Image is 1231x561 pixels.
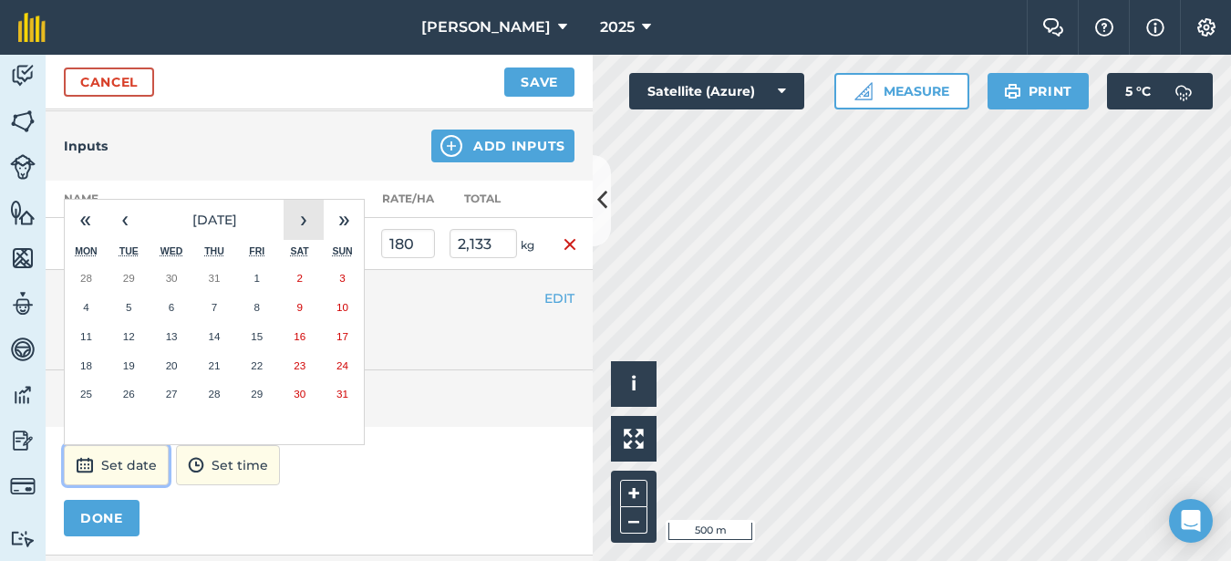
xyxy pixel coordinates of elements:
[235,379,278,409] button: August 29, 2025
[294,330,305,342] abbr: August 16, 2025
[620,507,647,534] button: –
[188,454,204,476] img: svg+xml;base64,PD94bWwgdmVyc2lvbj0iMS4wIiBlbmNvZGluZz0idXRmLTgiPz4KPCEtLSBHZW5lcmF0b3I6IEFkb2JlIE...
[834,73,969,109] button: Measure
[296,272,302,284] abbr: August 2, 2025
[235,264,278,293] button: August 1, 2025
[251,330,263,342] abbr: August 15, 2025
[18,13,46,42] img: fieldmargin Logo
[10,199,36,226] img: svg+xml;base64,PHN2ZyB4bWxucz0iaHR0cDovL3d3dy53My5vcmcvMjAwMC9zdmciIHdpZHRoPSI1NiIgaGVpZ2h0PSI2MC...
[254,272,260,284] abbr: August 1, 2025
[65,322,108,351] button: August 11, 2025
[80,359,92,371] abbr: August 18, 2025
[193,379,236,409] button: August 28, 2025
[123,272,135,284] abbr: July 29, 2025
[339,272,345,284] abbr: August 3, 2025
[80,330,92,342] abbr: August 11, 2025
[10,244,36,272] img: svg+xml;base64,PHN2ZyB4bWxucz0iaHR0cDovL3d3dy53My5vcmcvMjAwMC9zdmciIHdpZHRoPSI1NiIgaGVpZ2h0PSI2MC...
[336,330,348,342] abbr: August 17, 2025
[105,200,145,240] button: ‹
[278,264,321,293] button: August 2, 2025
[10,381,36,409] img: svg+xml;base64,PD94bWwgdmVyc2lvbj0iMS4wIiBlbmNvZGluZz0idXRmLTgiPz4KPCEtLSBHZW5lcmF0b3I6IEFkb2JlIE...
[193,293,236,322] button: August 7, 2025
[123,330,135,342] abbr: August 12, 2025
[65,200,105,240] button: «
[278,351,321,380] button: August 23, 2025
[126,301,131,313] abbr: August 5, 2025
[160,245,183,256] abbr: Wednesday
[212,301,217,313] abbr: August 7, 2025
[1195,18,1217,36] img: A cog icon
[294,359,305,371] abbr: August 23, 2025
[251,388,263,400] abbr: August 29, 2025
[75,245,98,256] abbr: Monday
[321,293,364,322] button: August 10, 2025
[629,73,804,109] button: Satellite (Azure)
[150,293,193,322] button: August 6, 2025
[65,293,108,322] button: August 4, 2025
[620,480,647,507] button: +
[296,301,302,313] abbr: August 9, 2025
[169,301,174,313] abbr: August 6, 2025
[176,445,280,485] button: Set time
[166,330,178,342] abbr: August 13, 2025
[1042,18,1064,36] img: Two speech bubbles overlapping with the left bubble in the forefront
[65,264,108,293] button: July 28, 2025
[611,361,657,407] button: i
[108,379,150,409] button: August 26, 2025
[83,301,88,313] abbr: August 4, 2025
[150,351,193,380] button: August 20, 2025
[123,388,135,400] abbr: August 26, 2025
[10,290,36,317] img: svg+xml;base64,PD94bWwgdmVyc2lvbj0iMS4wIiBlbmNvZGluZz0idXRmLTgiPz4KPCEtLSBHZW5lcmF0b3I6IEFkb2JlIE...
[150,322,193,351] button: August 13, 2025
[235,322,278,351] button: August 15, 2025
[108,264,150,293] button: July 29, 2025
[332,245,352,256] abbr: Sunday
[442,181,547,218] th: Total
[440,135,462,157] img: svg+xml;base64,PHN2ZyB4bWxucz0iaHR0cDovL3d3dy53My5vcmcvMjAwMC9zdmciIHdpZHRoPSIxNCIgaGVpZ2h0PSIyNC...
[192,212,237,228] span: [DATE]
[854,82,873,100] img: Ruler icon
[278,322,321,351] button: August 16, 2025
[80,272,92,284] abbr: July 28, 2025
[208,359,220,371] abbr: August 21, 2025
[65,351,108,380] button: August 18, 2025
[336,359,348,371] abbr: August 24, 2025
[988,73,1090,109] button: Print
[284,200,324,240] button: ›
[324,200,364,240] button: »
[235,293,278,322] button: August 8, 2025
[80,388,92,400] abbr: August 25, 2025
[145,200,284,240] button: [DATE]
[1004,80,1021,102] img: svg+xml;base64,PHN2ZyB4bWxucz0iaHR0cDovL3d3dy53My5vcmcvMjAwMC9zdmciIHdpZHRoPSIxOSIgaGVpZ2h0PSIyNC...
[251,359,263,371] abbr: August 22, 2025
[208,330,220,342] abbr: August 14, 2025
[64,445,169,485] button: Set date
[150,264,193,293] button: July 30, 2025
[544,288,574,308] button: EDIT
[563,234,577,255] img: svg+xml;base64,PHN2ZyB4bWxucz0iaHR0cDovL3d3dy53My5vcmcvMjAwMC9zdmciIHdpZHRoPSIxNiIgaGVpZ2h0PSIyNC...
[193,351,236,380] button: August 21, 2025
[254,301,260,313] abbr: August 8, 2025
[504,68,574,97] button: Save
[291,245,309,256] abbr: Saturday
[108,293,150,322] button: August 5, 2025
[123,359,135,371] abbr: August 19, 2025
[108,322,150,351] button: August 12, 2025
[10,62,36,89] img: svg+xml;base64,PD94bWwgdmVyc2lvbj0iMS4wIiBlbmNvZGluZz0idXRmLTgiPz4KPCEtLSBHZW5lcmF0b3I6IEFkb2JlIE...
[278,293,321,322] button: August 9, 2025
[208,272,220,284] abbr: July 31, 2025
[631,372,636,395] span: i
[10,336,36,363] img: svg+xml;base64,PD94bWwgdmVyc2lvbj0iMS4wIiBlbmNvZGluZz0idXRmLTgiPz4KPCEtLSBHZW5lcmF0b3I6IEFkb2JlIE...
[1146,16,1164,38] img: svg+xml;base64,PHN2ZyB4bWxucz0iaHR0cDovL3d3dy53My5vcmcvMjAwMC9zdmciIHdpZHRoPSIxNyIgaGVpZ2h0PSIxNy...
[321,379,364,409] button: August 31, 2025
[46,181,228,218] th: Name
[442,218,547,270] td: kg
[10,473,36,499] img: svg+xml;base64,PD94bWwgdmVyc2lvbj0iMS4wIiBlbmNvZGluZz0idXRmLTgiPz4KPCEtLSBHZW5lcmF0b3I6IEFkb2JlIE...
[65,379,108,409] button: August 25, 2025
[150,379,193,409] button: August 27, 2025
[166,388,178,400] abbr: August 27, 2025
[1169,499,1213,543] div: Open Intercom Messenger
[249,245,264,256] abbr: Friday
[278,379,321,409] button: August 30, 2025
[421,16,551,38] span: [PERSON_NAME]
